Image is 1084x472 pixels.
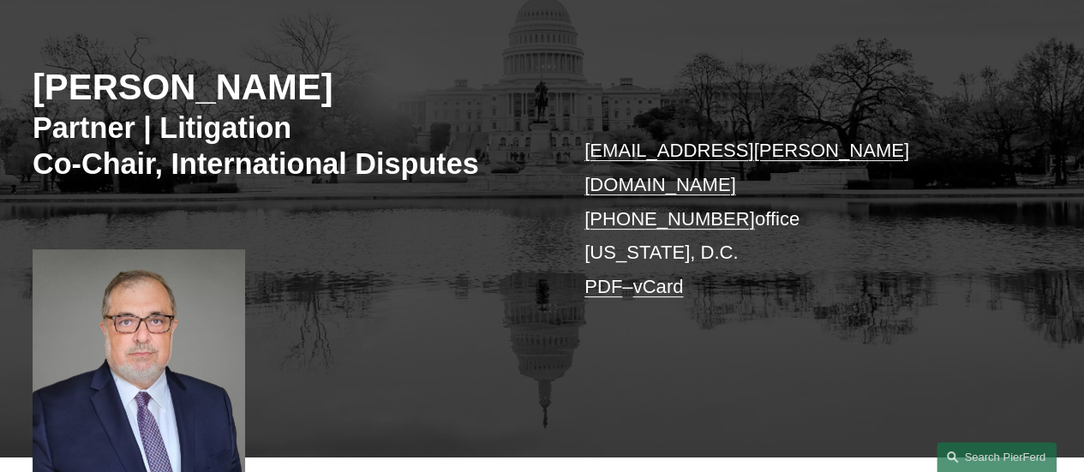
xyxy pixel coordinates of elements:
h3: Partner | Litigation Co-Chair, International Disputes [33,110,542,182]
h2: [PERSON_NAME] [33,66,542,110]
p: office [US_STATE], D.C. – [584,134,1009,304]
a: PDF [584,276,622,297]
a: [PHONE_NUMBER] [584,208,755,230]
a: vCard [632,276,683,297]
a: Search this site [937,442,1057,472]
a: [EMAIL_ADDRESS][PERSON_NAME][DOMAIN_NAME] [584,140,909,195]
